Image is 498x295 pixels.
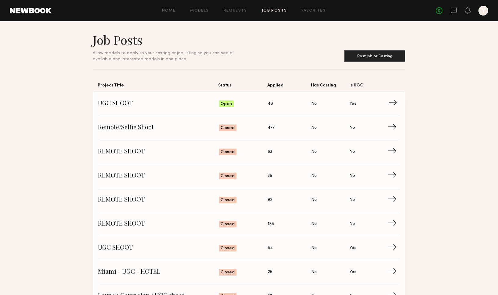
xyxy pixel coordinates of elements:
a: Miami - UGC - HOTELClosed25NoYes→ [98,260,400,284]
span: Is UGC [349,82,388,92]
span: No [349,125,355,131]
button: Post Job or Casting [344,50,405,62]
span: → [388,99,401,108]
a: Remote/Selfie ShootClosed477NoNo→ [98,116,400,140]
a: REMOTE SHOOTClosed35NoNo→ [98,164,400,188]
h1: Job Posts [93,32,249,47]
span: Remote/Selfie Shoot [98,123,219,132]
span: Closed [221,197,235,203]
span: Has Casting [311,82,349,92]
a: Home [162,9,176,13]
span: → [388,244,400,253]
span: No [349,173,355,179]
span: Allow models to apply to your casting or job listing so you can see all available and interested ... [93,51,234,61]
span: Status [218,82,267,92]
a: UGC SHOOTOpen48NoYes→ [98,92,400,116]
span: UGC SHOOT [98,99,219,108]
span: Closed [221,221,235,227]
span: 35 [268,173,272,179]
span: No [311,100,317,107]
span: → [388,123,400,132]
span: 25 [268,269,272,276]
span: No [311,125,317,131]
span: REMOTE SHOOT [98,219,219,229]
span: 477 [268,125,275,131]
span: → [388,219,400,229]
span: No [311,149,317,155]
span: No [349,197,355,203]
span: → [388,195,400,205]
span: 48 [268,100,273,107]
a: Y [478,6,488,16]
span: REMOTE SHOOT [98,171,219,181]
span: Yes [349,245,356,251]
span: UGC SHOOT [98,244,219,253]
a: REMOTE SHOOTClosed178NoNo→ [98,212,400,236]
span: REMOTE SHOOT [98,195,219,205]
a: Job Posts [262,9,287,13]
span: REMOTE SHOOT [98,147,219,156]
span: Closed [221,149,235,155]
span: Yes [349,100,356,107]
span: No [311,269,317,276]
span: Project Title [98,82,218,92]
span: → [388,171,400,181]
a: REMOTE SHOOTClosed92NoNo→ [98,188,400,212]
a: REMOTE SHOOTClosed63NoNo→ [98,140,400,164]
span: No [311,221,317,227]
span: → [388,268,400,277]
span: Closed [221,269,235,276]
span: No [311,197,317,203]
a: UGC SHOOTClosed54NoYes→ [98,236,400,260]
a: Favorites [301,9,326,13]
span: 63 [268,149,272,155]
span: No [311,245,317,251]
span: No [349,149,355,155]
span: Closed [221,245,235,251]
span: Closed [221,173,235,179]
span: → [388,147,400,156]
a: Models [190,9,209,13]
span: No [311,173,317,179]
a: Requests [224,9,247,13]
span: Yes [349,269,356,276]
span: Miami - UGC - HOTEL [98,268,219,277]
span: Open [221,101,232,107]
span: Applied [267,82,311,92]
span: 178 [268,221,274,227]
span: 54 [268,245,273,251]
span: 92 [268,197,272,203]
span: No [349,221,355,227]
span: Closed [221,125,235,131]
